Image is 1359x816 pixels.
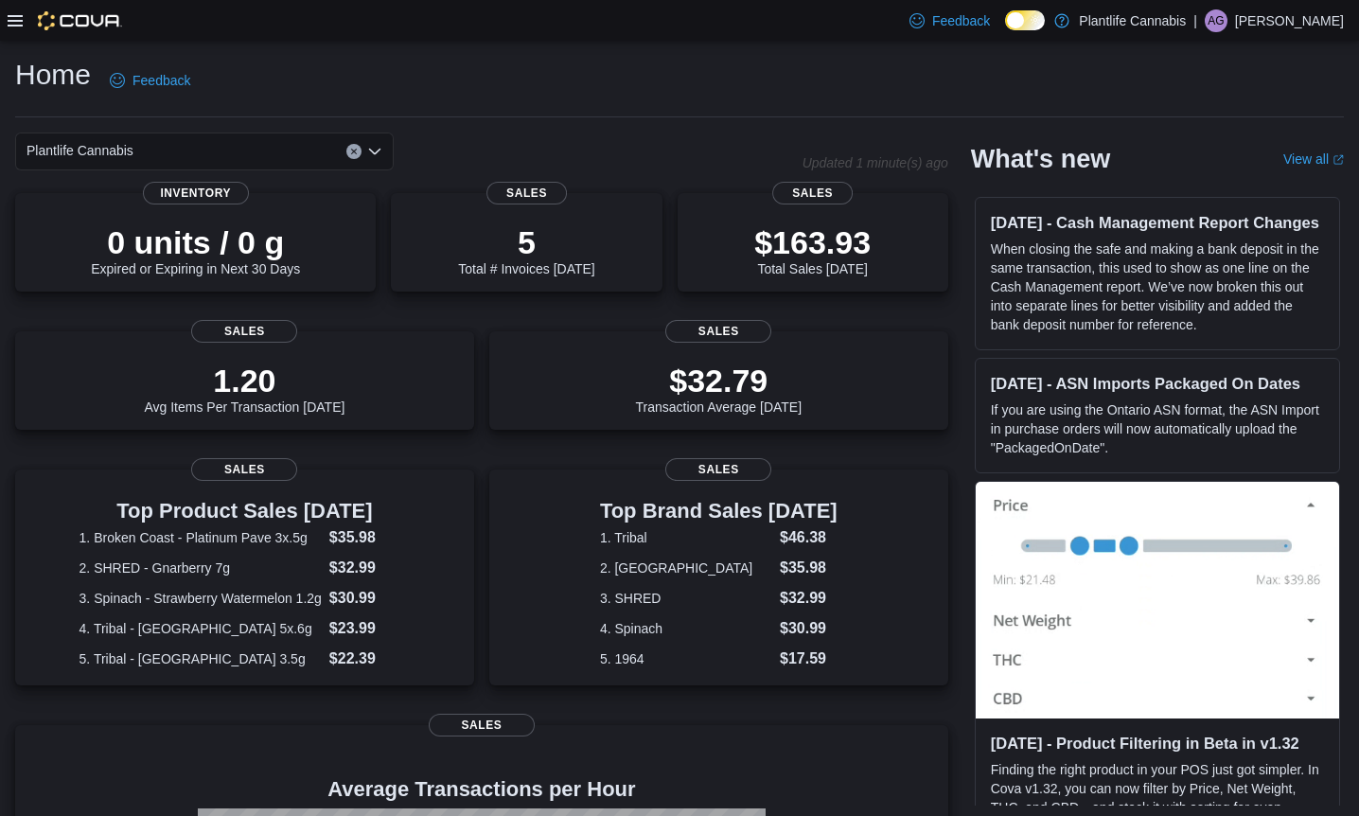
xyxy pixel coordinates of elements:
[780,587,838,610] dd: $32.99
[38,11,122,30] img: Cova
[600,500,838,523] h3: Top Brand Sales [DATE]
[79,589,322,608] dt: 3. Spinach - Strawberry Watermelon 1.2g
[665,320,771,343] span: Sales
[329,617,410,640] dd: $23.99
[754,223,871,261] p: $163.93
[635,362,802,399] p: $32.79
[971,144,1110,174] h2: What's new
[902,2,997,40] a: Feedback
[1208,9,1224,32] span: AG
[991,400,1324,457] p: If you are using the Ontario ASN format, the ASN Import in purchase orders will now automatically...
[1283,151,1344,167] a: View allExternal link
[79,649,322,668] dt: 5. Tribal - [GEOGRAPHIC_DATA] 3.5g
[79,559,322,577] dt: 2. SHRED - Gnarberry 7g
[772,182,854,204] span: Sales
[132,71,190,90] span: Feedback
[143,182,249,204] span: Inventory
[79,619,322,638] dt: 4. Tribal - [GEOGRAPHIC_DATA] 5x.6g
[30,778,933,801] h4: Average Transactions per Hour
[79,528,322,547] dt: 1. Broken Coast - Platinum Pave 3x.5g
[367,144,382,159] button: Open list of options
[780,526,838,549] dd: $46.38
[991,239,1324,334] p: When closing the safe and making a bank deposit in the same transaction, this used to show as one...
[144,362,344,399] p: 1.20
[91,223,300,276] div: Expired or Expiring in Next 30 Days
[458,223,594,261] p: 5
[991,213,1324,232] h3: [DATE] - Cash Management Report Changes
[1005,30,1006,31] span: Dark Mode
[635,362,802,415] div: Transaction Average [DATE]
[600,649,772,668] dt: 5. 1964
[932,11,990,30] span: Feedback
[780,617,838,640] dd: $30.99
[79,500,411,523] h3: Top Product Sales [DATE]
[600,559,772,577] dt: 2. [GEOGRAPHIC_DATA]
[1005,10,1045,30] input: Dark Mode
[26,139,133,162] span: Plantlife Cannabis
[600,619,772,638] dt: 4. Spinach
[329,526,410,549] dd: $35.98
[1205,9,1227,32] div: Ashley Godkin
[665,458,771,481] span: Sales
[803,155,948,170] p: Updated 1 minute(s) ago
[102,62,198,99] a: Feedback
[329,647,410,670] dd: $22.39
[600,589,772,608] dt: 3. SHRED
[780,557,838,579] dd: $35.98
[458,223,594,276] div: Total # Invoices [DATE]
[1235,9,1344,32] p: [PERSON_NAME]
[191,458,297,481] span: Sales
[1333,154,1344,166] svg: External link
[1079,9,1186,32] p: Plantlife Cannabis
[1193,9,1197,32] p: |
[329,587,410,610] dd: $30.99
[191,320,297,343] span: Sales
[991,374,1324,393] h3: [DATE] - ASN Imports Packaged On Dates
[144,362,344,415] div: Avg Items Per Transaction [DATE]
[329,557,410,579] dd: $32.99
[15,56,91,94] h1: Home
[754,223,871,276] div: Total Sales [DATE]
[91,223,300,261] p: 0 units / 0 g
[486,182,568,204] span: Sales
[429,714,535,736] span: Sales
[780,647,838,670] dd: $17.59
[346,144,362,159] button: Clear input
[991,734,1324,753] h3: [DATE] - Product Filtering in Beta in v1.32
[600,528,772,547] dt: 1. Tribal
